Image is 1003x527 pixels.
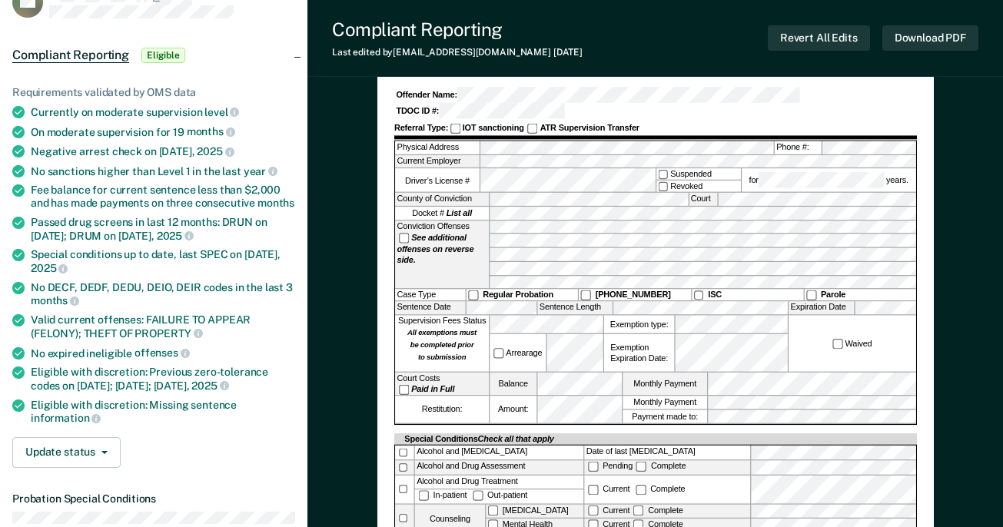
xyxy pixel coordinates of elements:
label: Current Employer [395,155,480,168]
span: information [31,412,101,424]
span: 2025 [197,145,234,157]
input: Out-patient [473,491,483,501]
div: On moderate supervision for 19 [31,125,295,139]
span: months [257,197,294,209]
span: Docket # [412,207,472,219]
label: Complete [631,505,684,514]
div: Eligible with discretion: Previous zero-tolerance codes on [DATE]; [DATE]; [DATE], [31,366,295,392]
label: Current [586,485,631,494]
label: Court [689,193,717,206]
strong: All exemptions must be completed prior to submission [407,329,477,362]
div: Fee balance for current sentence less than $2,000 and has made payments on three consecutive [31,184,295,210]
div: Valid current offenses: FAILURE TO APPEAR (FELONY); THEFT OF [31,313,295,340]
label: County of Conviction [395,193,489,206]
div: Negative arrest check on [DATE], [31,144,295,158]
strong: TDOC ID #: [396,106,439,115]
label: Amount: [490,396,536,423]
div: Alcohol and Drug Assessment [414,460,583,474]
div: Alcohol and [MEDICAL_DATA] [414,445,583,459]
strong: See additional offenses on reverse side. [397,233,473,265]
div: Special conditions up to date, last SPEC on [DATE], [31,248,295,274]
span: months [31,294,79,307]
label: Payment made to: [623,410,707,423]
label: Physical Address [395,141,480,154]
label: Phone #: [774,141,821,154]
input: [PHONE_NUMBER] [580,290,590,300]
div: No expired ineligible [31,346,295,360]
span: level [204,106,239,118]
input: Revoked [658,182,668,192]
label: Current [586,505,631,514]
div: Case Type [395,290,465,301]
label: In-patient [417,491,471,500]
div: Restitution: [395,396,489,423]
span: Check all that apply [477,434,553,443]
label: Out-patient [470,491,529,500]
strong: Regular Probation [483,290,553,300]
label: Exemption type: [603,316,673,333]
div: Supervision Fees Status [395,316,489,372]
span: months [187,125,235,138]
span: PROPERTY [135,327,203,340]
input: Regular Probation [468,290,478,300]
input: ISC [693,290,703,300]
label: Arrearage [491,347,543,359]
div: Conviction Offenses [395,220,489,288]
input: Suspended [658,170,668,180]
strong: List all [446,209,471,218]
input: Current [588,505,598,515]
label: Monthly Payment [623,396,707,409]
span: Compliant Reporting [12,48,129,63]
label: Revoked [656,181,740,193]
label: [MEDICAL_DATA] [486,504,583,518]
label: Waived [830,338,873,350]
span: year [244,165,277,177]
div: Last edited by [EMAIL_ADDRESS][DOMAIN_NAME] [332,47,583,58]
span: [DATE] [553,47,583,58]
input: In-patient [418,491,428,501]
strong: ATR Supervision Transfer [540,124,639,133]
label: Sentence Date [395,302,465,315]
input: Waived [832,339,842,349]
input: See additional offenses on reverse side. [399,233,409,243]
button: Revert All Edits [768,25,870,51]
div: Court Costs [395,373,489,395]
input: Complete [636,461,646,471]
strong: Offender Name: [396,91,457,100]
div: No sanctions higher than Level 1 in the last [31,164,295,178]
input: Complete [636,485,646,495]
label: Monthly Payment [623,373,707,395]
dt: Probation Special Conditions [12,492,295,505]
strong: IOT sanctioning [462,124,523,133]
input: IOT sanctioning [450,124,460,134]
div: No DECF, DEDF, DEDU, DEIO, DEIR codes in the last 3 [31,281,295,307]
span: 2025 [157,230,194,242]
div: Compliant Reporting [332,18,583,41]
button: Download PDF [882,25,978,51]
input: Paid in Full [399,385,409,395]
div: Passed drug screens in last 12 months: DRUN on [DATE]; DRUM on [DATE], [31,216,295,242]
input: Pending [588,461,598,471]
button: Update status [12,437,121,468]
span: Eligible [141,48,185,63]
input: [MEDICAL_DATA] [487,505,497,515]
label: Date of last [MEDICAL_DATA] [584,445,749,459]
label: Sentence Length [537,302,613,315]
input: Current [588,485,598,495]
strong: [PHONE_NUMBER] [595,290,670,300]
label: Complete [634,461,687,470]
input: for years. [758,172,883,188]
input: Complete [633,505,643,515]
label: Driver’s License # [395,169,480,193]
span: offenses [135,346,190,359]
label: Suspended [656,169,740,181]
div: Special Conditions [402,433,555,445]
div: Alcohol and Drug Treatment [414,475,583,489]
div: Requirements validated by OMS data [12,86,295,99]
div: Currently on moderate supervision [31,105,295,119]
label: Balance [490,373,536,395]
strong: Referral Type: [394,124,447,133]
label: Pending [586,461,634,470]
input: ATR Supervision Transfer [527,124,537,134]
input: Arrearage [493,348,503,358]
